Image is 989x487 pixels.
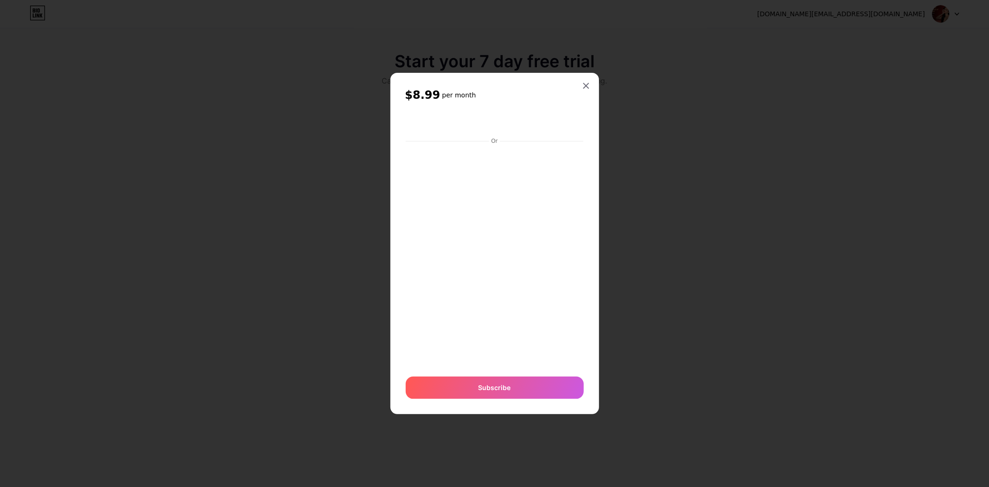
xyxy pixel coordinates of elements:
[406,112,584,135] iframe: Secure payment button frame
[442,90,476,100] h6: per month
[405,88,440,103] span: $8.99
[489,137,499,145] div: Or
[479,383,511,392] span: Subscribe
[404,146,586,367] iframe: Secure payment input frame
